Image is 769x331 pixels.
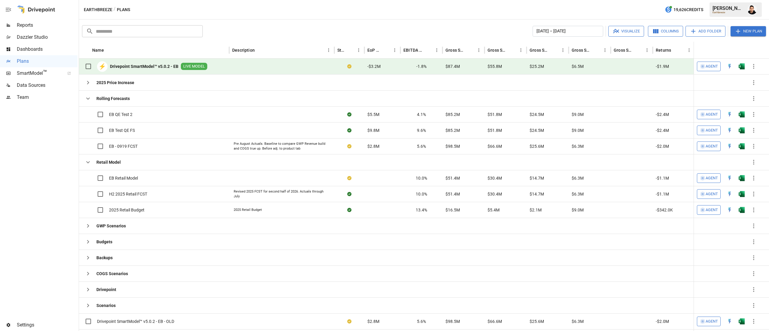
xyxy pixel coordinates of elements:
span: 2025 Retail Budget [109,207,144,213]
div: Status [337,48,345,53]
button: Sort [550,46,559,54]
img: quick-edit-flash.b8aec18c.svg [727,207,733,213]
button: Gross Sales: Retail column menu [643,46,651,54]
span: $16.5M [445,207,460,213]
button: EoP Cash column menu [391,46,399,54]
span: 10.0% [416,191,427,197]
span: LIVE MODEL [181,64,207,69]
span: Drivepoint SmartModel™ v5.0.2 - EB - OLD [97,318,174,324]
div: Open in Excel [739,127,745,133]
button: Description column menu [324,46,333,54]
b: Retail Model [96,159,121,165]
div: EBITDA Margin [403,48,424,53]
span: $9.0M [572,207,584,213]
div: Gross Sales [445,48,466,53]
span: $9.0M [572,111,584,117]
span: Agent [706,63,718,70]
div: / [114,6,116,14]
div: Gross Sales: Wholesale [572,48,592,53]
b: GWP Scenarios [96,223,126,229]
button: Sort [592,46,601,54]
div: Your plan has changes in Excel that are not reflected in the Drivepoint Data Warehouse, select "S... [347,175,351,181]
span: $87.4M [445,63,460,69]
button: New Plan [731,26,766,36]
img: excel-icon.76473adf.svg [739,318,745,324]
img: quick-edit-flash.b8aec18c.svg [727,143,733,149]
span: $25.6M [530,318,544,324]
span: $30.4M [488,191,502,197]
span: EB Retail Model [109,175,138,181]
div: EoP Cash [367,48,381,53]
button: Returns column menu [685,46,693,54]
button: 19,626Credits [662,4,706,15]
span: $2.8M [367,143,379,149]
span: $30.4M [488,175,502,181]
span: 9.6% [417,127,426,133]
span: Plans [17,58,78,65]
span: -$2.0M [656,143,669,149]
span: $51.8M [488,111,502,117]
img: excel-icon.76473adf.svg [739,143,745,149]
button: Sort [346,46,354,54]
button: Agent [697,126,721,135]
button: Gross Sales: Marketplace column menu [559,46,567,54]
span: $6.3M [572,191,584,197]
span: Reports [17,22,78,29]
div: Open in Quick Edit [727,191,733,197]
div: Sync complete [347,127,351,133]
div: Description [232,48,255,53]
div: Open in Quick Edit [727,127,733,133]
span: -$2.4M [656,127,669,133]
span: 19,626 Credits [673,6,703,14]
div: Open in Excel [739,111,745,117]
span: Agent [706,127,718,134]
button: Sort [508,46,517,54]
button: Sort [466,46,475,54]
img: quick-edit-flash.b8aec18c.svg [727,63,733,69]
span: EB Test QE FS [109,127,135,133]
div: ⚡ [97,61,108,72]
span: -$1.1M [656,175,669,181]
button: Sort [382,46,391,54]
b: Drivepoint [96,287,116,293]
img: quick-edit-flash.b8aec18c.svg [727,111,733,117]
img: excel-icon.76473adf.svg [739,111,745,117]
span: Agent [706,207,718,214]
span: $51.8M [488,127,502,133]
span: Team [17,94,78,101]
button: Visualize [608,26,644,37]
span: $25.6M [530,143,544,149]
button: Sort [751,46,760,54]
span: Dazzler Studio [17,34,78,41]
span: -$342.0K [656,207,673,213]
span: EB - 0919 FCST [109,143,138,149]
div: Name [92,48,104,53]
div: Open in Quick Edit [727,63,733,69]
button: [DATE] – [DATE] [533,26,603,37]
b: COGS Scenarios [96,271,128,277]
div: Open in Quick Edit [727,318,733,324]
b: Drivepoint SmartModel™ v5.0.2 - EB [110,63,178,69]
button: Francisco Sanchez [744,1,761,18]
span: $9.8M [367,127,379,133]
span: Agent [706,175,718,182]
img: quick-edit-flash.b8aec18c.svg [727,318,733,324]
span: Agent [706,318,718,325]
button: Agent [697,317,721,326]
span: $14.7M [530,175,544,181]
div: Your plan has changes in Excel that are not reflected in the Drivepoint Data Warehouse, select "S... [347,143,351,149]
img: quick-edit-flash.b8aec18c.svg [727,175,733,181]
span: -$2.0M [656,318,669,324]
div: Open in Excel [739,63,745,69]
button: Gross Sales column menu [475,46,483,54]
span: $98.5M [445,143,460,149]
span: $85.2M [445,111,460,117]
span: EB QE Test 2 [109,111,132,117]
span: $25.2M [530,63,544,69]
span: Agent [706,143,718,150]
img: Francisco Sanchez [747,5,757,14]
b: Backups [96,255,113,261]
img: excel-icon.76473adf.svg [739,63,745,69]
span: $6.3M [572,175,584,181]
span: $2.1M [530,207,542,213]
